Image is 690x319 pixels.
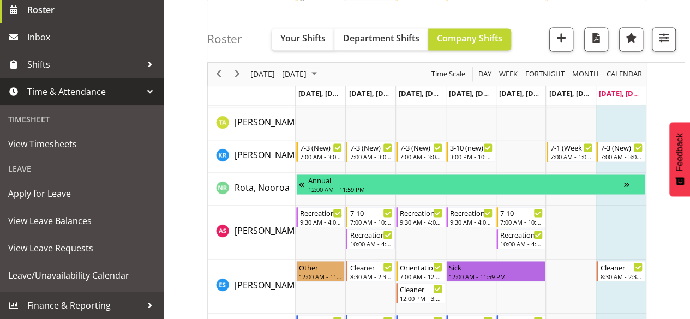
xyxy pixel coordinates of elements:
div: Recreation Officer [300,207,343,218]
div: 12:00 AM - 11:59 PM [299,272,343,280]
div: Sutton, Eternal"s event - Cleaner Begin From Wednesday, August 20, 2025 at 12:00:00 PM GMT+12:00 ... [396,282,445,303]
button: August 2025 [249,68,322,81]
div: 7:00 AM - 12:00 PM [400,272,442,280]
div: Orientation [400,261,442,272]
button: Feedback - Show survey [669,122,690,196]
td: Rhind-Sutherland, Te Aroha resource [208,107,296,140]
a: [PERSON_NAME], Eternal [235,278,336,291]
span: Your Shifts [280,32,326,44]
a: [PERSON_NAME] [235,148,302,161]
a: Leave/Unavailability Calendar [3,262,161,289]
a: [PERSON_NAME] Aroha [235,116,329,129]
div: 8:30 AM - 2:30 PM [350,272,392,280]
span: View Timesheets [8,136,155,152]
span: Month [571,68,600,81]
div: 12:00 AM - 11:59 PM [308,185,624,194]
span: [DATE] - [DATE] [249,68,308,81]
div: 9:30 AM - 4:00 PM [450,218,493,226]
td: Sutton, Eternal resource [208,260,296,314]
button: Previous [212,68,226,81]
span: Day [477,68,493,81]
span: Shifts [27,56,142,73]
div: Recreation Officer [350,229,392,240]
div: Sargison, Annmarie"s event - 7-10 Begin From Friday, August 22, 2025 at 7:00:00 AM GMT+12:00 Ends... [496,207,545,227]
td: Richardson, Kirsty resource [208,140,296,173]
div: Sargison, Annmarie"s event - Recreation Officer Begin From Tuesday, August 19, 2025 at 10:00:00 A... [346,228,395,249]
div: 7:00 AM - 10:00 AM [350,218,392,226]
div: 7-3 (New) [600,142,643,153]
span: Feedback [675,133,685,171]
div: Cleaner [350,261,392,272]
span: [DATE], [DATE] [499,88,549,98]
div: Recreation Officer [500,229,543,240]
span: [DATE], [DATE] [349,88,398,98]
div: next period [228,63,247,86]
div: 7:00 AM - 3:00 PM [300,152,343,161]
div: Richardson, Kirsty"s event - 7-1 (Week 1) Begin From Saturday, August 23, 2025 at 7:00:00 AM GMT+... [547,141,596,162]
div: 9:30 AM - 4:00 PM [400,218,442,226]
div: Richardson, Kirsty"s event - 7-3 (New) Begin From Sunday, August 24, 2025 at 7:00:00 AM GMT+12:00... [596,141,645,162]
button: Next [230,68,245,81]
a: Rota, Nooroa [235,181,290,194]
span: View Leave Balances [8,213,155,229]
div: August 18 - 24, 2025 [247,63,323,86]
div: 7:00 AM - 3:00 PM [600,152,643,161]
div: 7-3 (New) [300,142,343,153]
button: Timeline Day [477,68,494,81]
span: [DATE], [DATE] [399,88,448,98]
span: Finance & Reporting [27,297,142,314]
a: Apply for Leave [3,180,161,207]
div: 10:00 AM - 4:00 PM [500,239,543,248]
td: Sargison, Annmarie resource [208,206,296,260]
span: [DATE], [DATE] [549,88,598,98]
div: Sargison, Annmarie"s event - Recreation Officer Begin From Thursday, August 21, 2025 at 9:30:00 A... [446,207,495,227]
div: 9:30 AM - 4:00 PM [300,218,343,226]
div: Sutton, Eternal"s event - Sick Begin From Thursday, August 21, 2025 at 12:00:00 AM GMT+12:00 Ends... [446,261,545,281]
div: Sargison, Annmarie"s event - Recreation Officer Begin From Wednesday, August 20, 2025 at 9:30:00 ... [396,207,445,227]
div: Cleaner [400,283,442,294]
button: Highlight an important date within the roster. [619,27,643,51]
button: Filter Shifts [652,27,676,51]
div: previous period [209,63,228,86]
button: Department Shifts [334,28,428,50]
div: Leave [3,158,161,180]
a: [PERSON_NAME] [235,224,302,237]
button: Time Scale [430,68,467,81]
button: Your Shifts [272,28,334,50]
span: Fortnight [524,68,566,81]
span: [DATE], [DATE] [599,88,649,98]
div: Richardson, Kirsty"s event - 7-3 (New) Begin From Tuesday, August 19, 2025 at 7:00:00 AM GMT+12:0... [346,141,395,162]
div: Sargison, Annmarie"s event - Recreation Officer Begin From Monday, August 18, 2025 at 9:30:00 AM ... [296,207,345,227]
div: Rota, Nooroa"s event - Annual Begin From Friday, August 1, 2025 at 12:00:00 AM GMT+12:00 Ends At ... [296,174,646,195]
button: Download a PDF of the roster according to the set date range. [584,27,608,51]
div: Richardson, Kirsty"s event - 3-10 (new) Begin From Thursday, August 21, 2025 at 3:00:00 PM GMT+12... [446,141,495,162]
div: Sargison, Annmarie"s event - Recreation Officer Begin From Friday, August 22, 2025 at 10:00:00 AM... [496,228,545,249]
td: Rota, Nooroa resource [208,173,296,206]
div: 7-10 [500,207,543,218]
span: Rota, Nooroa [235,182,290,194]
div: Sutton, Eternal"s event - Cleaner Begin From Tuesday, August 19, 2025 at 8:30:00 AM GMT+12:00 End... [346,261,395,281]
a: View Leave Requests [3,234,161,262]
span: [DATE], [DATE] [298,88,348,98]
div: 8:30 AM - 2:30 PM [600,272,643,280]
div: Sick [449,261,543,272]
div: Richardson, Kirsty"s event - 7-3 (New) Begin From Monday, August 18, 2025 at 7:00:00 AM GMT+12:00... [296,141,345,162]
button: Month [605,68,644,81]
div: Cleaner [600,261,643,272]
div: 7:00 AM - 3:00 PM [350,152,392,161]
div: Recreation Officer [450,207,493,218]
div: 12:00 PM - 3:00 PM [400,293,442,302]
span: View Leave Requests [8,240,155,256]
div: 7-1 (Week 1) [550,142,593,153]
div: Sutton, Eternal"s event - Other Begin From Monday, August 18, 2025 at 12:00:00 AM GMT+12:00 Ends ... [296,261,345,281]
button: Timeline Month [571,68,601,81]
button: Fortnight [524,68,567,81]
span: [PERSON_NAME] [235,149,302,161]
div: 3:00 PM - 10:00 PM [450,152,493,161]
div: 7-3 (New) [400,142,442,153]
a: View Leave Balances [3,207,161,234]
div: 7:00 AM - 1:00 PM [550,152,593,161]
div: 10:00 AM - 4:00 PM [350,239,392,248]
span: Leave/Unavailability Calendar [8,267,155,284]
span: Roster [27,2,158,18]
